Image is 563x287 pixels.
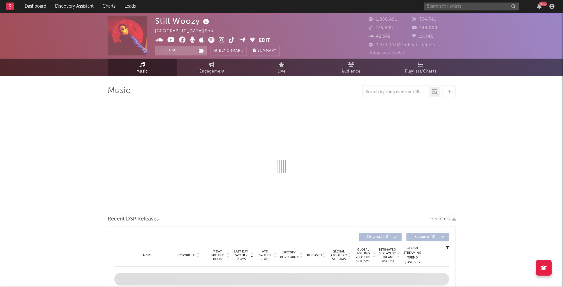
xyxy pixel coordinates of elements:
[178,253,196,257] span: Copyright
[330,250,347,261] span: Global ATD Audio Streams
[199,68,225,75] span: Engagement
[155,46,195,55] button: Track
[316,59,386,76] a: Audience
[369,26,393,30] span: 125,800
[405,68,436,75] span: Playlists/Charts
[258,49,276,53] span: Summary
[250,46,280,55] button: Summary
[278,68,286,75] span: Live
[410,235,440,239] span: Features ( 0 )
[403,246,422,265] div: Global Streaming Trend (Last 60D)
[210,46,247,55] a: Benchmark
[354,248,372,263] span: Global Rolling 7D Audio Streams
[257,250,273,261] span: ATD Spotify Plays
[386,59,456,76] a: Playlists/Charts
[369,17,397,22] span: 1,086,491
[209,250,226,261] span: 7 Day Spotify Plays
[369,43,435,47] span: 3,373,097 Monthly Listeners
[127,253,168,258] div: Name
[424,3,519,10] input: Search for artists
[369,35,391,39] span: 42,348
[259,37,270,45] button: Edit
[429,217,456,221] button: Export CSV
[412,35,434,39] span: 19,346
[406,233,449,241] button: Features(0)
[108,215,159,223] span: Recent DSP Releases
[155,28,221,35] div: [GEOGRAPHIC_DATA] | Pop
[369,51,406,55] span: Jump Score: 30.7
[108,59,177,76] a: Music
[363,235,392,239] span: Originals ( 0 )
[280,250,299,260] span: Spotify Popularity
[412,26,437,30] span: 244,000
[155,16,211,26] div: Still Woozy
[379,248,396,263] span: Estimated % Playlist Streams Last Day
[136,68,148,75] span: Music
[307,253,322,257] span: Released
[539,2,547,6] div: 99 +
[177,59,247,76] a: Engagement
[363,90,429,95] input: Search by song name or URL
[247,59,316,76] a: Live
[537,4,541,9] button: 99+
[341,68,361,75] span: Audience
[233,250,250,261] span: Last Day Spotify Plays
[219,47,243,55] span: Benchmark
[412,17,436,22] span: 334,741
[359,233,402,241] button: Originals(0)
